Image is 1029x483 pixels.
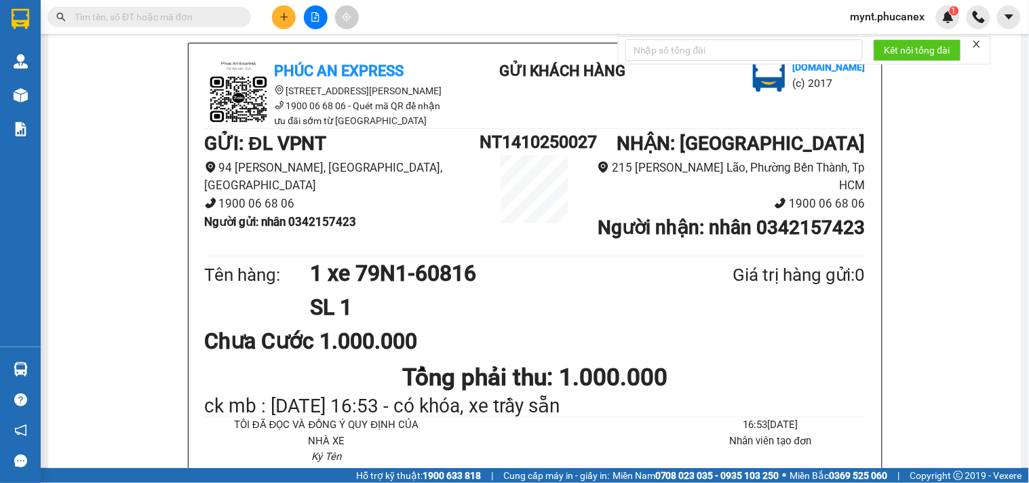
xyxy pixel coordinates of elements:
[75,9,235,24] input: Tìm tên, số ĐT hoặc mã đơn
[356,468,481,483] span: Hỗ trợ kỹ thuật:
[83,20,134,83] b: Gửi khách hàng
[617,132,865,155] b: NHẬN : [GEOGRAPHIC_DATA]
[342,12,351,22] span: aim
[830,470,888,481] strong: 0369 525 060
[790,468,888,483] span: Miền Bắc
[598,216,865,239] b: Người nhận : nhân 0342157423
[775,197,786,209] span: phone
[114,64,187,81] li: (c) 2017
[205,324,423,358] div: Chưa Cước 1.000.000
[972,39,982,49] span: close
[205,359,866,396] h1: Tổng phải thu: 1.000.000
[205,159,480,195] li: 94 [PERSON_NAME], [GEOGRAPHIC_DATA], [GEOGRAPHIC_DATA]
[997,5,1021,29] button: caret-down
[655,470,779,481] strong: 0708 023 035 - 0935 103 250
[205,197,216,209] span: phone
[667,261,865,289] div: Giá trị hàng gửi: 0
[205,98,449,128] li: 1900 06 68 06 - Quét mã QR để nhận ưu đãi sớm từ [GEOGRAPHIC_DATA]
[613,468,779,483] span: Miền Nam
[14,362,28,376] img: warehouse-icon
[14,54,28,69] img: warehouse-icon
[275,100,284,110] span: phone
[12,9,29,29] img: logo-vxr
[753,60,785,92] img: logo.jpg
[310,290,667,324] h1: SL 1
[275,62,404,79] b: Phúc An Express
[676,466,865,482] li: My
[304,5,328,29] button: file-add
[590,195,866,213] li: 1900 06 68 06
[205,161,216,173] span: environment
[625,39,863,61] input: Nhập số tổng đài
[335,5,359,29] button: aim
[205,261,311,289] div: Tên hàng:
[205,83,449,98] li: [STREET_ADDRESS][PERSON_NAME]
[205,132,327,155] b: GỬI : ĐL VPNT
[499,62,626,79] b: Gửi khách hàng
[14,88,28,102] img: warehouse-icon
[232,417,421,449] li: TÔI ĐÃ ĐỌC VÀ ĐỒNG Ý QUY ĐỊNH CỦA NHÀ XE
[423,470,481,481] strong: 1900 633 818
[480,129,589,155] h1: NT1410250027
[205,396,866,417] div: ck mb : [DATE] 16:53 - có khóa, xe trầy sẵn
[950,6,959,16] sup: 1
[275,85,284,95] span: environment
[279,12,289,22] span: plus
[973,11,985,23] img: phone-icon
[1003,11,1015,23] span: caret-down
[17,17,85,85] img: logo.jpg
[676,417,865,433] li: 16:53[DATE]
[205,60,273,128] img: logo.jpg
[17,88,71,175] b: Phúc An Express
[14,122,28,136] img: solution-icon
[792,75,865,92] li: (c) 2017
[311,450,341,463] i: Ký Tên
[840,8,936,25] span: mynt.phucanex
[272,5,296,29] button: plus
[874,39,961,61] button: Kết nối tổng đài
[114,52,187,62] b: [DOMAIN_NAME]
[14,424,27,437] span: notification
[598,161,609,173] span: environment
[885,43,950,58] span: Kết nối tổng đài
[942,11,954,23] img: icon-new-feature
[898,468,900,483] span: |
[14,393,27,406] span: question-circle
[310,256,667,290] h1: 1 xe 79N1-60816
[503,468,609,483] span: Cung cấp máy in - giấy in:
[311,12,320,22] span: file-add
[147,17,180,50] img: logo.jpg
[590,159,866,195] li: 215 [PERSON_NAME] Lão, Phường Bến Thành, Tp HCM
[792,62,865,73] b: [DOMAIN_NAME]
[952,6,956,16] span: 1
[954,471,963,480] span: copyright
[783,473,787,478] span: ⚪️
[56,12,66,22] span: search
[14,455,27,467] span: message
[676,433,865,450] li: Nhân viên tạo đơn
[205,215,357,229] b: Người gửi : nhân 0342157423
[491,468,493,483] span: |
[205,195,480,213] li: 1900 06 68 06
